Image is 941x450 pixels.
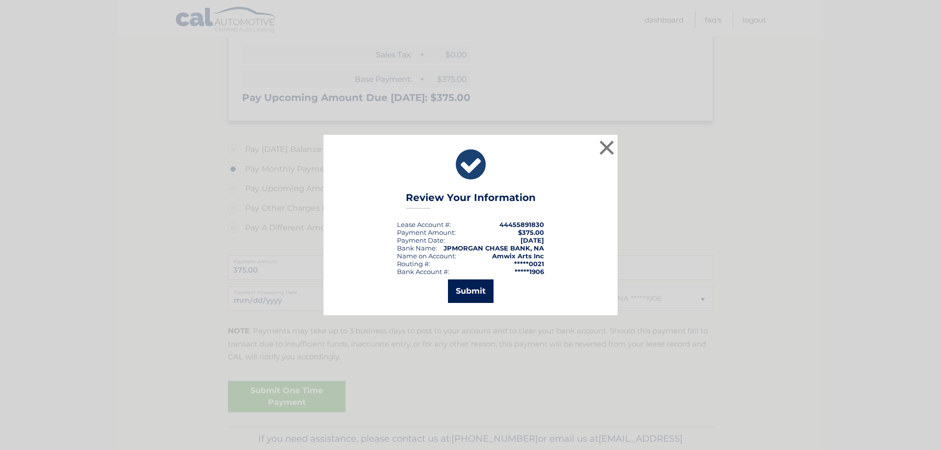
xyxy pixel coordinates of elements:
div: Bank Account #: [397,268,449,275]
button: Submit [448,279,494,303]
div: Routing #: [397,260,430,268]
span: Payment Date [397,236,444,244]
div: : [397,236,445,244]
button: × [597,138,617,157]
h3: Review Your Information [406,192,536,209]
span: [DATE] [520,236,544,244]
strong: Amwix Arts Inc [492,252,544,260]
div: Lease Account #: [397,221,451,228]
span: $375.00 [518,228,544,236]
div: Bank Name: [397,244,437,252]
div: Payment Amount: [397,228,456,236]
strong: JPMORGAN CHASE BANK, NA [444,244,544,252]
div: Name on Account: [397,252,456,260]
strong: 44455891830 [499,221,544,228]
